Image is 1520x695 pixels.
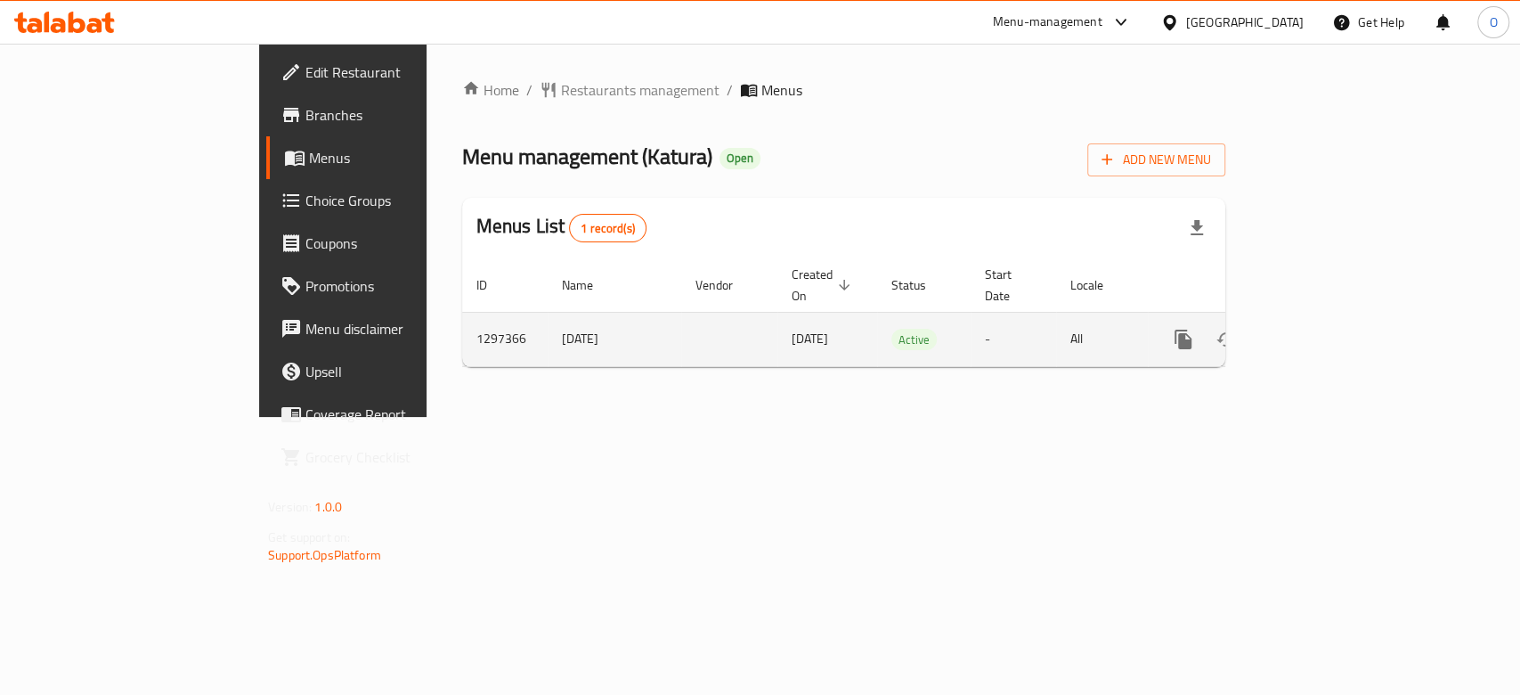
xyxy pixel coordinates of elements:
nav: breadcrumb [462,79,1225,101]
a: Branches [266,94,513,136]
a: Menus [266,136,513,179]
li: / [526,79,532,101]
span: Coupons [305,233,499,254]
td: All [1056,312,1148,366]
div: Total records count [569,214,646,242]
a: Promotions [266,265,513,307]
a: Menu disclaimer [266,307,513,350]
span: Open [719,151,760,166]
span: Add New Menu [1101,149,1211,171]
span: Coverage Report [305,404,499,425]
span: Promotions [305,275,499,297]
a: Support.OpsPlatform [268,544,381,567]
div: Menu-management [993,12,1102,33]
span: Name [562,274,616,296]
div: Export file [1175,207,1218,249]
span: Version: [268,495,312,519]
span: O [1489,12,1497,32]
span: Restaurants management [561,79,719,101]
span: ID [476,274,510,296]
span: Created On [792,264,856,307]
span: Menu management ( Katura ) [462,136,712,176]
span: Menus [761,79,802,101]
h2: Menus List [476,213,646,242]
span: [DATE] [792,327,828,350]
span: Edit Restaurant [305,61,499,83]
a: Coupons [266,222,513,265]
a: Upsell [266,350,513,393]
span: Menus [309,147,499,168]
a: Edit Restaurant [266,51,513,94]
button: Add New Menu [1087,143,1225,176]
th: Actions [1148,258,1347,313]
span: Choice Groups [305,190,499,211]
button: Change Status [1205,318,1248,361]
span: Upsell [305,361,499,382]
a: Choice Groups [266,179,513,222]
td: [DATE] [548,312,681,366]
span: Branches [305,104,499,126]
span: Menu disclaimer [305,318,499,339]
a: Restaurants management [540,79,719,101]
span: Active [891,330,937,350]
div: [GEOGRAPHIC_DATA] [1186,12,1304,32]
li: / [727,79,733,101]
span: 1.0.0 [314,495,342,519]
a: Coverage Report [266,393,513,436]
button: more [1162,318,1205,361]
table: enhanced table [462,258,1347,367]
div: Open [719,148,760,169]
span: Grocery Checklist [305,446,499,468]
span: Start Date [985,264,1035,307]
span: Locale [1070,274,1126,296]
span: Status [891,274,949,296]
span: 1 record(s) [570,220,646,237]
span: Get support on: [268,526,350,549]
a: Grocery Checklist [266,436,513,478]
span: Vendor [695,274,756,296]
td: - [971,312,1056,366]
